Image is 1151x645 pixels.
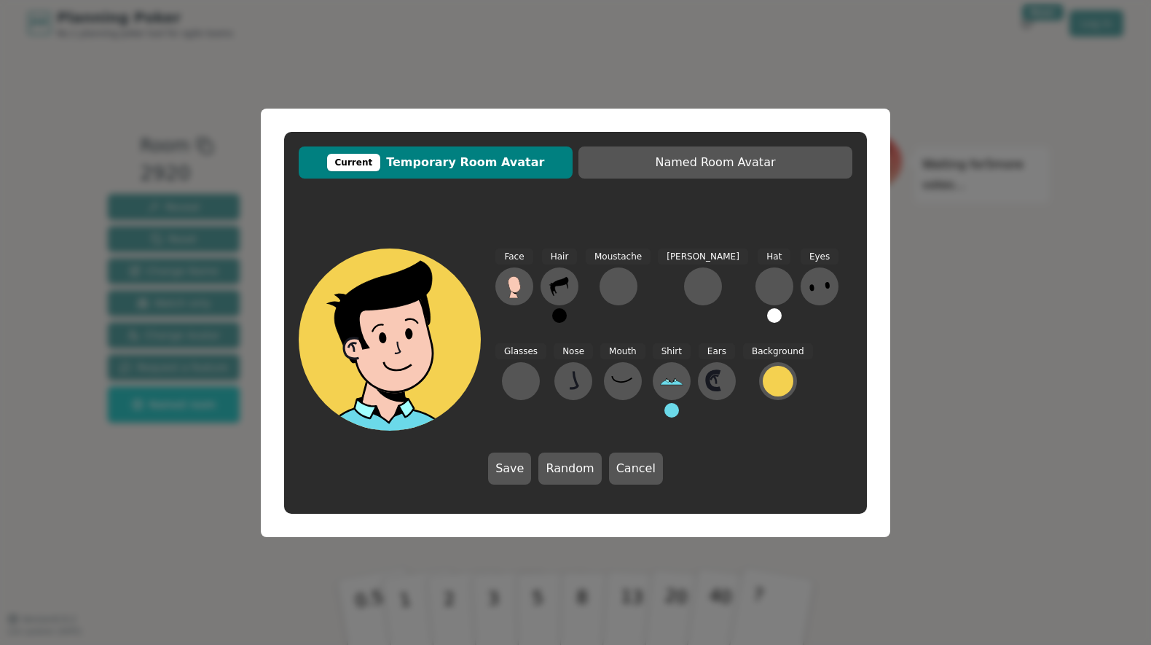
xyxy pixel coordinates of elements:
[758,249,790,265] span: Hat
[327,154,381,171] div: Current
[542,249,578,265] span: Hair
[538,453,601,485] button: Random
[586,154,845,171] span: Named Room Avatar
[495,343,546,360] span: Glasses
[586,249,651,265] span: Moustache
[299,146,573,179] button: CurrentTemporary Room Avatar
[488,453,531,485] button: Save
[743,343,813,360] span: Background
[495,249,533,265] span: Face
[801,249,838,265] span: Eyes
[600,343,645,360] span: Mouth
[653,343,691,360] span: Shirt
[306,154,565,171] span: Temporary Room Avatar
[658,249,748,265] span: [PERSON_NAME]
[554,343,593,360] span: Nose
[699,343,735,360] span: Ears
[609,453,663,485] button: Cancel
[578,146,852,179] button: Named Room Avatar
